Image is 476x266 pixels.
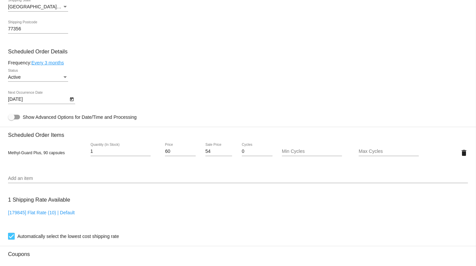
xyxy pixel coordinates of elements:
[359,149,419,154] input: Max Cycles
[8,26,68,32] input: Shipping Postcode
[205,149,232,154] input: Sale Price
[242,149,273,154] input: Cycles
[17,232,119,240] span: Automatically select the lowest cost shipping rate
[8,246,468,257] h3: Coupons
[8,4,87,9] span: [GEOGRAPHIC_DATA] | [US_STATE]
[8,4,68,10] mat-select: Shipping State
[8,97,68,102] input: Next Occurrence Date
[31,60,64,65] a: Every 3 months
[8,60,468,65] div: Frequency:
[8,48,468,55] h3: Scheduled Order Details
[8,210,75,215] a: [179845] Flat Rate (10) | Default
[8,75,68,80] mat-select: Status
[8,127,468,138] h3: Scheduled Order Items
[282,149,342,154] input: Min Cycles
[8,193,70,207] h3: 1 Shipping Rate Available
[91,149,151,154] input: Quantity (In Stock)
[8,74,21,80] span: Active
[8,176,468,181] input: Add an item
[68,95,75,102] button: Open calendar
[460,149,468,157] mat-icon: delete
[8,151,65,155] span: Methyl-Guard Plus, 90 capsules
[165,149,196,154] input: Price
[23,114,137,120] span: Show Advanced Options for Date/Time and Processing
